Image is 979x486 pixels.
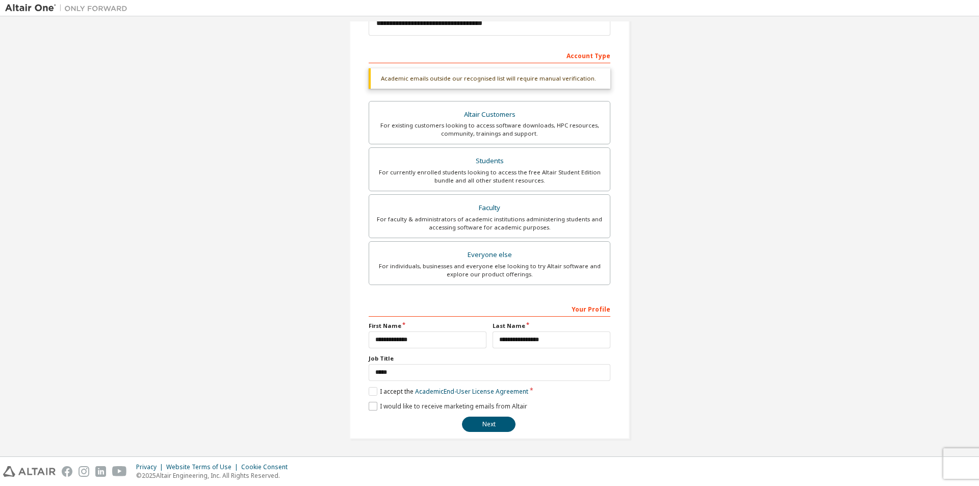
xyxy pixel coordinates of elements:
[5,3,133,13] img: Altair One
[369,68,610,89] div: Academic emails outside our recognised list will require manual verification.
[369,387,528,396] label: I accept the
[375,262,604,278] div: For individuals, businesses and everyone else looking to try Altair software and explore our prod...
[241,463,294,471] div: Cookie Consent
[375,108,604,122] div: Altair Customers
[375,201,604,215] div: Faculty
[375,154,604,168] div: Students
[462,417,516,432] button: Next
[369,47,610,63] div: Account Type
[369,300,610,317] div: Your Profile
[62,466,72,477] img: facebook.svg
[166,463,241,471] div: Website Terms of Use
[375,248,604,262] div: Everyone else
[136,471,294,480] p: © 2025 Altair Engineering, Inc. All Rights Reserved.
[369,354,610,363] label: Job Title
[369,402,527,411] label: I would like to receive marketing emails from Altair
[95,466,106,477] img: linkedin.svg
[493,322,610,330] label: Last Name
[79,466,89,477] img: instagram.svg
[415,387,528,396] a: Academic End-User License Agreement
[136,463,166,471] div: Privacy
[375,121,604,138] div: For existing customers looking to access software downloads, HPC resources, community, trainings ...
[369,322,486,330] label: First Name
[375,215,604,232] div: For faculty & administrators of academic institutions administering students and accessing softwa...
[112,466,127,477] img: youtube.svg
[375,168,604,185] div: For currently enrolled students looking to access the free Altair Student Edition bundle and all ...
[3,466,56,477] img: altair_logo.svg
